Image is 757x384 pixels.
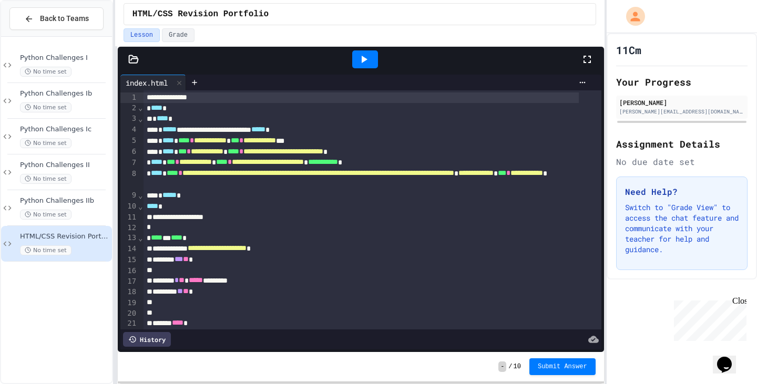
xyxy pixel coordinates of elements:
[20,67,71,77] span: No time set
[625,185,739,198] h3: Need Help?
[120,287,138,298] div: 18
[120,233,138,244] div: 13
[120,147,138,158] div: 6
[120,124,138,136] div: 4
[615,4,648,28] div: My Account
[20,232,110,241] span: HTML/CSS Revision Portfolio
[138,234,143,242] span: Fold line
[20,125,110,134] span: Python Challenges Ic
[20,196,110,205] span: Python Challenges IIb
[120,169,138,191] div: 8
[20,161,110,170] span: Python Challenges II
[529,358,596,375] button: Submit Answer
[120,308,138,319] div: 20
[120,276,138,287] div: 17
[124,28,160,42] button: Lesson
[138,115,143,123] span: Fold line
[616,43,641,57] h1: 11Cm
[120,75,186,90] div: index.html
[20,210,71,220] span: No time set
[508,362,512,371] span: /
[138,103,143,112] span: Fold line
[670,296,746,341] iframe: chat widget
[120,244,138,255] div: 14
[120,158,138,169] div: 7
[120,266,138,276] div: 16
[120,136,138,147] div: 5
[40,13,89,24] span: Back to Teams
[120,298,138,308] div: 19
[120,212,138,223] div: 11
[120,103,138,114] div: 2
[123,332,171,347] div: History
[120,190,138,201] div: 9
[120,77,173,88] div: index.html
[120,201,138,212] div: 10
[20,245,71,255] span: No time set
[4,4,73,67] div: Chat with us now!Close
[120,92,138,103] div: 1
[616,75,748,89] h2: Your Progress
[138,191,143,200] span: Fold line
[9,7,104,30] button: Back to Teams
[713,342,746,373] iframe: chat widget
[120,318,138,329] div: 21
[120,223,138,233] div: 12
[20,138,71,148] span: No time set
[625,202,739,255] p: Switch to "Grade View" to access the chat feature and communicate with your teacher for help and ...
[132,8,269,20] span: HTML/CSS Revision Portfolio
[514,362,521,371] span: 10
[20,102,71,112] span: No time set
[616,155,748,168] div: No due date set
[120,255,138,266] div: 15
[619,98,744,107] div: [PERSON_NAME]
[20,54,110,63] span: Python Challenges I
[162,28,195,42] button: Grade
[538,362,587,371] span: Submit Answer
[120,113,138,124] div: 3
[498,361,506,372] span: -
[619,108,744,116] div: [PERSON_NAME][EMAIL_ADDRESS][DOMAIN_NAME]
[20,174,71,184] span: No time set
[20,89,110,98] span: Python Challenges Ib
[616,137,748,151] h2: Assignment Details
[138,202,143,211] span: Fold line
